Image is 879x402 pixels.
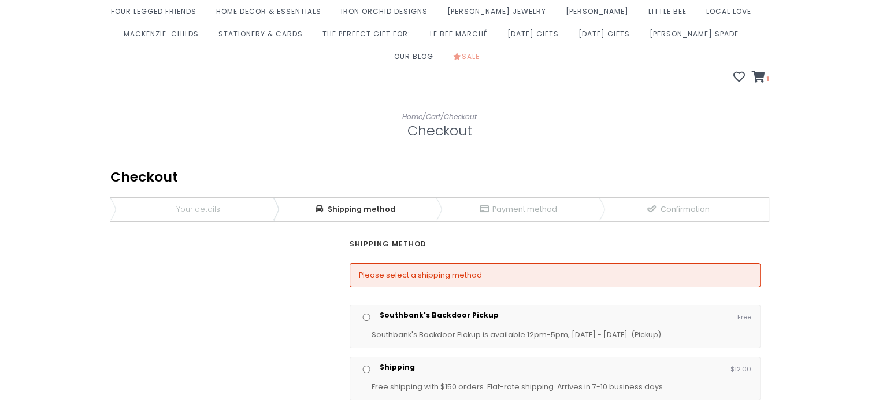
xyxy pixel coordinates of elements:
[706,3,757,26] a: Local Love
[350,238,426,250] strong: Shipping method
[273,198,436,221] a: 2Shipping method
[341,3,433,26] a: Iron Orchid Designs
[578,26,636,49] a: [DATE] Gifts
[650,26,744,49] a: [PERSON_NAME] Spade
[453,49,485,71] a: Sale
[402,112,422,121] a: Home
[359,270,751,281] li: Please select a shipping method
[111,3,202,26] a: Four Legged Friends
[372,329,751,342] p: Southbank's Backdoor Pickup is available 12pm-5pm, [DATE] - [DATE]. (Pickup)
[110,169,769,186] div: Checkout
[479,198,489,221] span: 3
[216,3,327,26] a: Home Decor & Essentials
[436,198,599,221] a: 3Payment method
[737,311,751,323] small: Free
[163,198,173,221] span: 1
[394,49,439,71] a: Our Blog
[372,381,751,394] p: Free shipping with $150 orders. Flat-rate shipping. Arrives in 7-10 business days.
[380,363,415,371] label: Shipping
[599,198,756,221] a: 4Confirmation
[322,26,416,49] a: The perfect gift for:
[566,3,635,26] a: [PERSON_NAME]
[110,197,769,222] div: Breadcrumbs
[648,3,692,26] a: Little Bee
[765,74,769,83] span: 1
[647,198,657,221] span: 4
[314,198,325,221] span: 2
[218,26,309,49] a: Stationery & Cards
[752,72,769,84] a: 1
[124,26,205,49] a: MacKenzie-Childs
[730,363,751,375] small: $12.00
[380,311,499,319] label: Southbank's Backdoor Pickup
[444,112,477,121] a: Checkout
[426,112,440,121] a: Cart
[447,3,552,26] a: [PERSON_NAME] Jewelry
[507,26,565,49] a: [DATE] Gifts
[110,198,273,221] a: 1Your details
[430,26,494,49] a: Le Bee Marché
